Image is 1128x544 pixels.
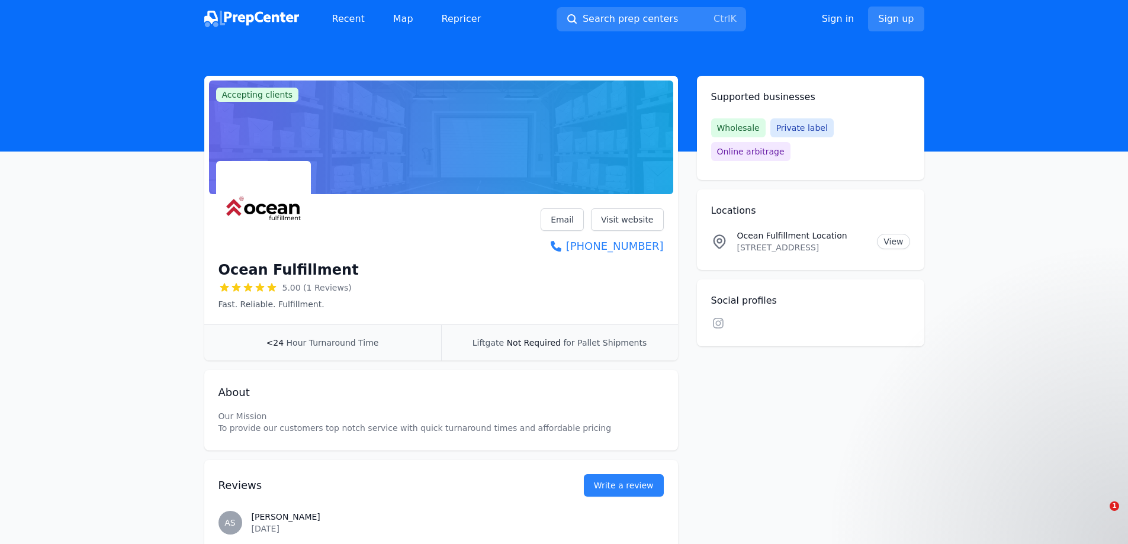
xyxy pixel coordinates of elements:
[252,511,664,523] h3: [PERSON_NAME]
[711,142,790,161] span: Online arbitrage
[384,7,423,31] a: Map
[770,118,834,137] span: Private label
[714,13,730,24] kbd: Ctrl
[287,338,379,347] span: Hour Turnaround Time
[218,260,359,279] h1: Ocean Fulfillment
[711,90,910,104] h2: Supported businesses
[224,519,235,527] span: AS
[541,208,584,231] a: Email
[216,88,299,102] span: Accepting clients
[711,294,910,308] h2: Social profiles
[557,7,746,31] button: Search prep centersCtrlK
[266,338,284,347] span: <24
[1085,501,1114,530] iframe: Intercom live chat
[507,338,561,347] span: Not Required
[282,282,352,294] span: 5.00 (1 Reviews)
[822,12,854,26] a: Sign in
[563,338,647,347] span: for Pallet Shipments
[737,242,868,253] p: [STREET_ADDRESS]
[591,208,664,231] a: Visit website
[252,524,279,533] time: [DATE]
[730,13,737,24] kbd: K
[541,238,663,255] a: [PHONE_NUMBER]
[711,204,910,218] h2: Locations
[711,118,766,137] span: Wholesale
[218,410,664,434] p: Our Mission To provide our customers top notch service with quick turnaround times and affordable...
[868,7,924,31] a: Sign up
[218,384,664,401] h2: About
[473,338,504,347] span: Liftgate
[218,163,308,253] img: Ocean Fulfillment
[583,12,678,26] span: Search prep centers
[737,230,868,242] p: Ocean Fulfillment Location
[877,234,910,249] a: View
[218,298,359,310] p: Fast. Reliable. Fulfillment.
[432,7,491,31] a: Repricer
[218,477,546,494] h2: Reviews
[584,474,664,497] a: Write a review
[204,11,299,27] img: PrepCenter
[1110,501,1119,511] span: 1
[323,7,374,31] a: Recent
